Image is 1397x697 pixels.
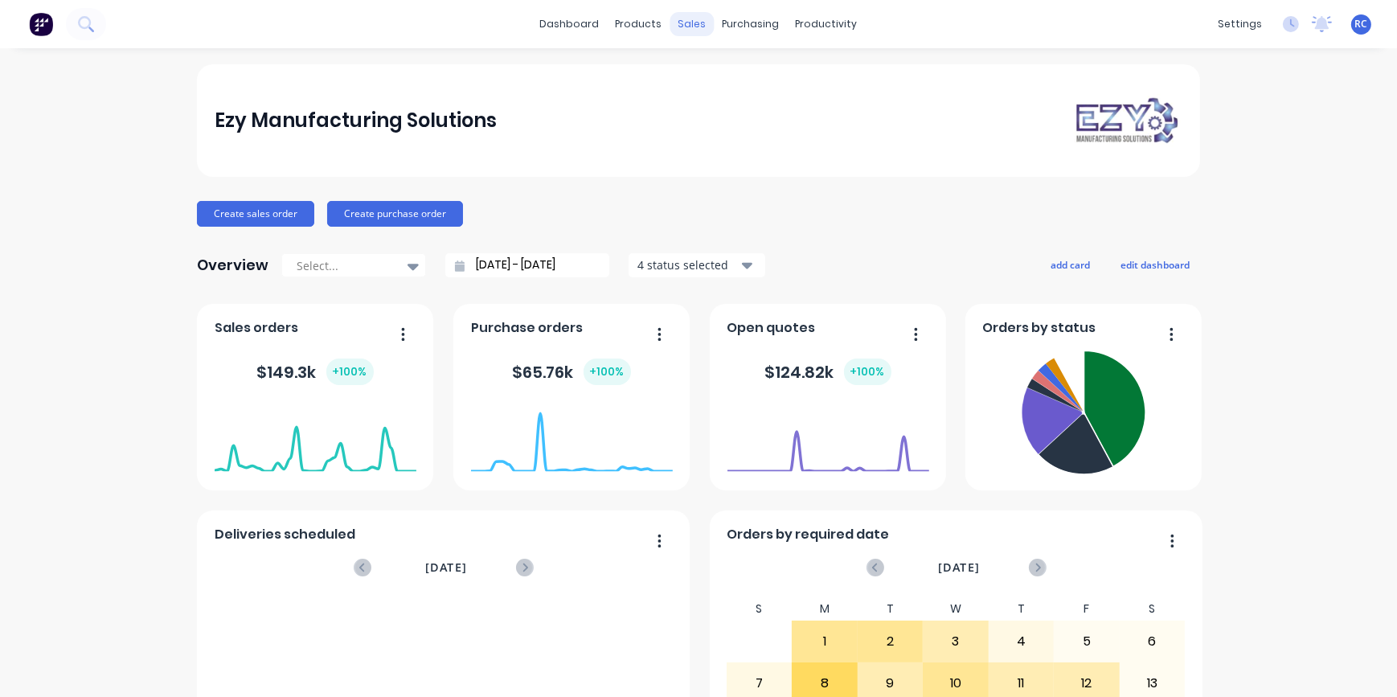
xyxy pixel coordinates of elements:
[197,249,268,281] div: Overview
[513,359,631,385] div: $ 65.76k
[584,359,631,385] div: + 100 %
[727,525,890,544] span: Orders by required date
[1120,597,1186,621] div: S
[608,12,670,36] div: products
[425,559,467,576] span: [DATE]
[989,621,1054,662] div: 4
[727,318,816,338] span: Open quotes
[983,318,1096,338] span: Orders by status
[715,12,788,36] div: purchasing
[1355,17,1368,31] span: RC
[257,359,374,385] div: $ 149.3k
[670,12,715,36] div: sales
[1055,621,1119,662] div: 5
[1210,12,1270,36] div: settings
[989,597,1055,621] div: T
[844,359,891,385] div: + 100 %
[923,597,989,621] div: W
[788,12,866,36] div: productivity
[858,597,924,621] div: T
[1054,597,1120,621] div: F
[532,12,608,36] a: dashboard
[629,253,765,277] button: 4 status selected
[215,318,298,338] span: Sales orders
[792,597,858,621] div: M
[29,12,53,36] img: Factory
[215,105,497,137] div: Ezy Manufacturing Solutions
[938,559,980,576] span: [DATE]
[637,256,739,273] div: 4 status selected
[1070,94,1182,146] img: Ezy Manufacturing Solutions
[924,621,988,662] div: 3
[727,597,793,621] div: S
[1120,621,1185,662] div: 6
[793,621,857,662] div: 1
[326,359,374,385] div: + 100 %
[471,318,583,338] span: Purchase orders
[1110,254,1200,275] button: edit dashboard
[858,621,923,662] div: 2
[327,201,463,227] button: Create purchase order
[765,359,891,385] div: $ 124.82k
[197,201,314,227] button: Create sales order
[1040,254,1100,275] button: add card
